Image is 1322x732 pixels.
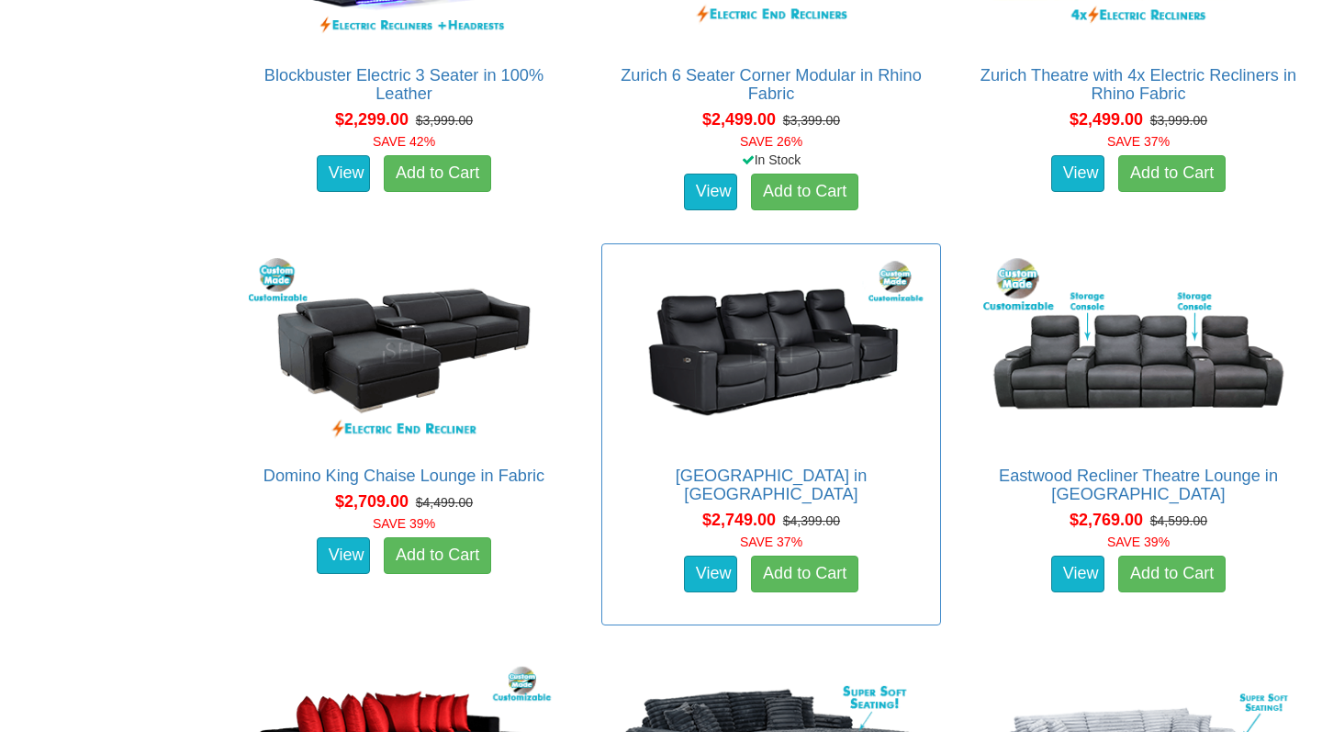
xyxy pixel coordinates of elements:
[335,110,409,129] span: $2,299.00
[676,467,868,503] a: [GEOGRAPHIC_DATA] in [GEOGRAPHIC_DATA]
[999,467,1278,503] a: Eastwood Recliner Theatre Lounge in [GEOGRAPHIC_DATA]
[598,151,945,169] div: In Stock
[1051,556,1104,592] a: View
[979,253,1298,449] img: Eastwood Recliner Theatre Lounge in Fabric
[702,511,776,529] span: $2,749.00
[1150,513,1207,528] del: $4,599.00
[263,467,544,485] a: Domino King Chaise Lounge in Fabric
[740,535,802,549] font: SAVE 37%
[1070,110,1143,129] span: $2,499.00
[621,66,922,103] a: Zurich 6 Seater Corner Modular in Rhino Fabric
[317,155,370,192] a: View
[980,66,1296,103] a: Zurich Theatre with 4x Electric Recliners in Rhino Fabric
[1051,155,1104,192] a: View
[740,134,802,149] font: SAVE 26%
[1107,134,1170,149] font: SAVE 37%
[783,113,840,128] del: $3,399.00
[1150,113,1207,128] del: $3,999.00
[317,537,370,574] a: View
[244,253,564,449] img: Domino King Chaise Lounge in Fabric
[751,556,858,592] a: Add to Cart
[373,134,435,149] font: SAVE 42%
[684,556,737,592] a: View
[416,113,473,128] del: $3,999.00
[384,537,491,574] a: Add to Cart
[416,495,473,510] del: $4,499.00
[1070,511,1143,529] span: $2,769.00
[264,66,543,103] a: Blockbuster Electric 3 Seater in 100% Leather
[783,513,840,528] del: $4,399.00
[702,110,776,129] span: $2,499.00
[384,155,491,192] a: Add to Cart
[373,516,435,531] font: SAVE 39%
[611,253,931,449] img: Bond Theatre Lounge in Fabric
[684,174,737,210] a: View
[751,174,858,210] a: Add to Cart
[1118,556,1226,592] a: Add to Cart
[1107,535,1170,549] font: SAVE 39%
[335,492,409,511] span: $2,709.00
[1118,155,1226,192] a: Add to Cart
